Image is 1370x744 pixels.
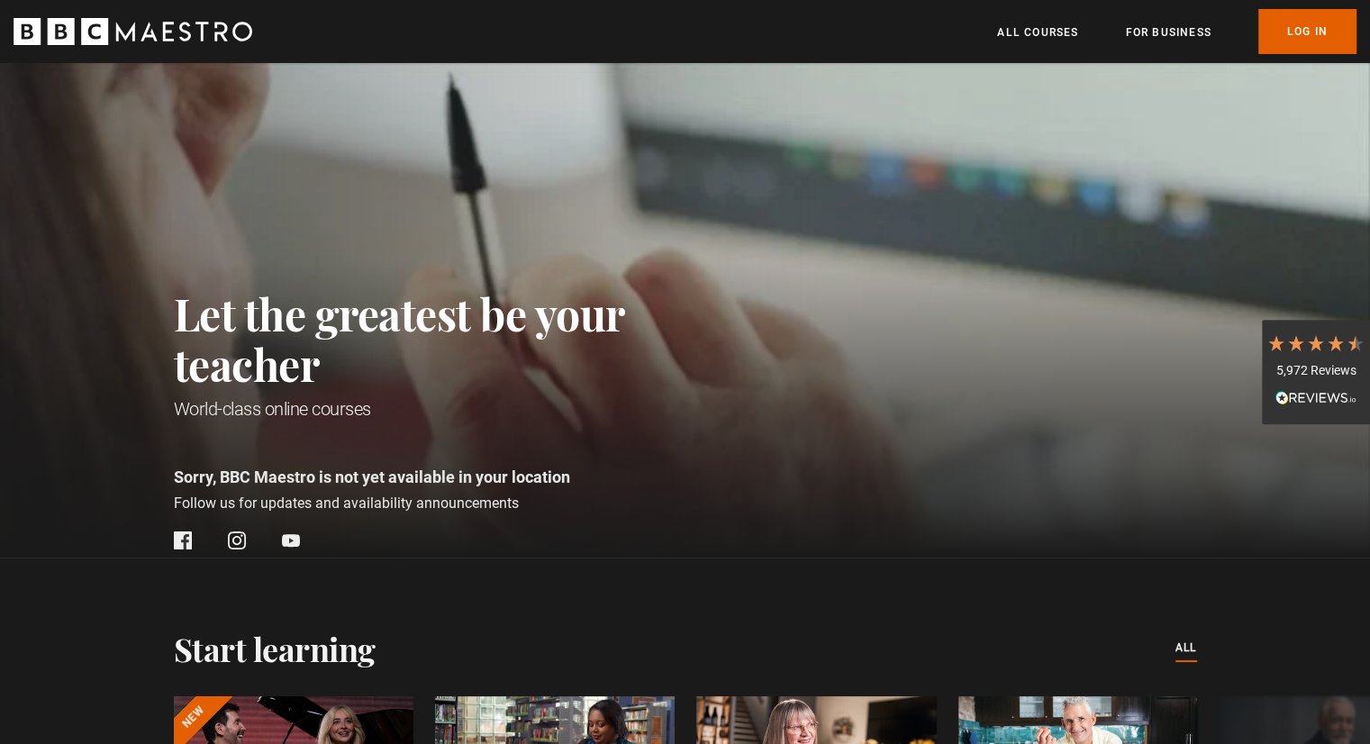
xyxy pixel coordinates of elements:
[174,630,376,667] h2: Start learning
[1125,23,1211,41] a: For business
[1275,391,1356,404] img: REVIEWS.io
[1258,9,1356,54] a: Log In
[1175,639,1197,658] a: All
[997,23,1078,41] a: All Courses
[1266,362,1365,380] div: 5,972 Reviews
[1266,389,1365,411] div: Read All Reviews
[174,288,705,389] h2: Let the greatest be your teacher
[174,493,705,514] p: Follow us for updates and availability announcements
[14,18,252,45] svg: BBC Maestro
[174,465,705,489] p: Sorry, BBC Maestro is not yet available in your location
[174,396,705,422] h1: World-class online courses
[997,9,1356,54] nav: Primary
[1262,320,1370,424] div: 5,972 ReviewsRead All Reviews
[1266,333,1365,353] div: 4.7 Stars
